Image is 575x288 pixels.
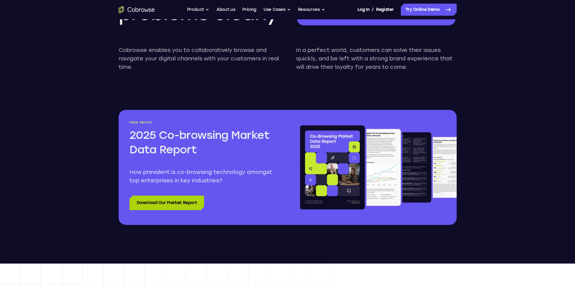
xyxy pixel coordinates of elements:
p: Free ebook [129,121,277,124]
a: Log In [357,4,369,16]
a: Download Our Market Report [129,196,204,210]
h2: 2025 Co-browsing Market Data Report [129,128,277,157]
p: Cobrowse enables you to collaboratively browse and navigate your digital channels with your custo... [119,46,279,71]
a: About us [216,4,235,16]
a: Go to the home page [119,6,155,13]
p: In a perfect world, customers can solve their issues quickly, and be left with a strong brand exp... [296,46,457,71]
span: / [372,6,374,13]
a: Pricing [242,4,256,16]
a: Register [376,4,394,16]
button: Product [187,4,209,16]
img: Co-browsing market overview report book pages [299,121,457,214]
a: Try Online Demo [401,4,457,16]
p: How prevalent is co-browsing technology amongst top enterprises in key industries? [129,168,277,185]
button: Use Cases [264,4,291,16]
button: Resources [298,4,325,16]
